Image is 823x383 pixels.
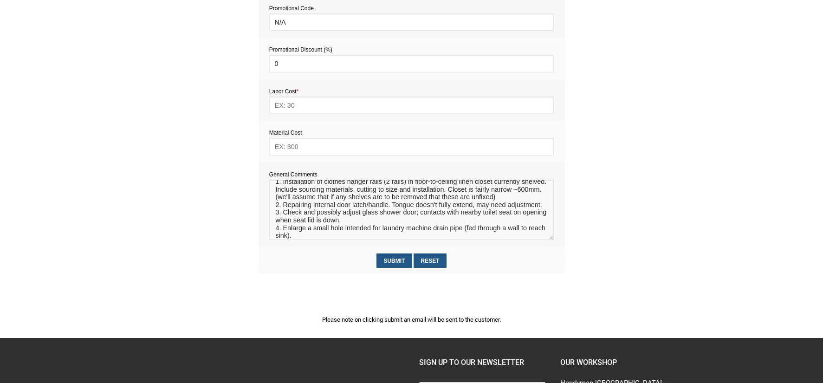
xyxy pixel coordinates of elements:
span: Material Cost [269,130,302,136]
input: EX: 30 [269,97,554,114]
span: General Comments [269,171,318,178]
h4: Our Workshop [560,357,687,369]
input: Reset [414,253,447,268]
p: Please note on clicking submit an email will be sent to the customer. [259,315,565,325]
span: Promotional Code [269,5,314,12]
h4: SIGN UP TO OUR NEWSLETTER [419,357,545,369]
input: EX: 300 [269,138,554,155]
span: Promotional Discount (%) [269,46,332,53]
input: Submit [376,253,412,268]
span: Labor Cost [269,88,298,95]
